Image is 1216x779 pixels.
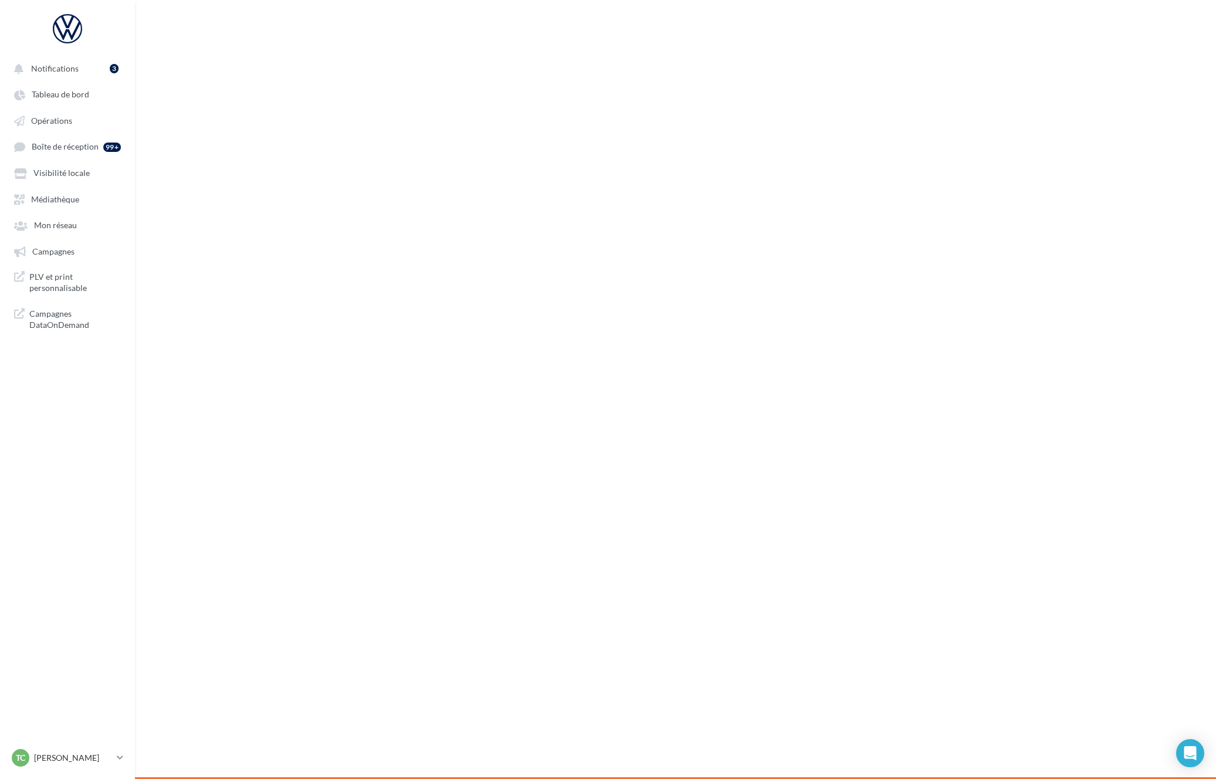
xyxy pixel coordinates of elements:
span: PLV et print personnalisable [29,271,121,294]
a: Mon réseau [7,214,128,235]
span: Campagnes DataOnDemand [29,308,121,331]
span: Médiathèque [31,194,79,204]
a: Tableau de bord [7,83,128,104]
span: Boîte de réception [32,142,99,152]
a: Opérations [7,110,128,131]
a: Campagnes DataOnDemand [7,303,128,336]
span: TC [16,752,25,764]
a: Médiathèque [7,188,128,209]
div: Open Intercom Messenger [1176,739,1204,767]
span: Opérations [31,116,72,126]
div: 3 [110,64,119,73]
a: Boîte de réception 99+ [7,136,128,157]
a: Campagnes [7,241,128,262]
span: Tableau de bord [32,90,89,100]
p: [PERSON_NAME] [34,752,112,764]
div: 99+ [103,143,121,152]
button: Notifications 3 [7,57,123,79]
a: PLV et print personnalisable [7,266,128,299]
a: Visibilité locale [7,162,128,183]
span: Visibilité locale [33,168,90,178]
span: Mon réseau [34,221,77,231]
span: Notifications [31,63,79,73]
a: TC [PERSON_NAME] [9,747,126,769]
span: Campagnes [32,246,75,256]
